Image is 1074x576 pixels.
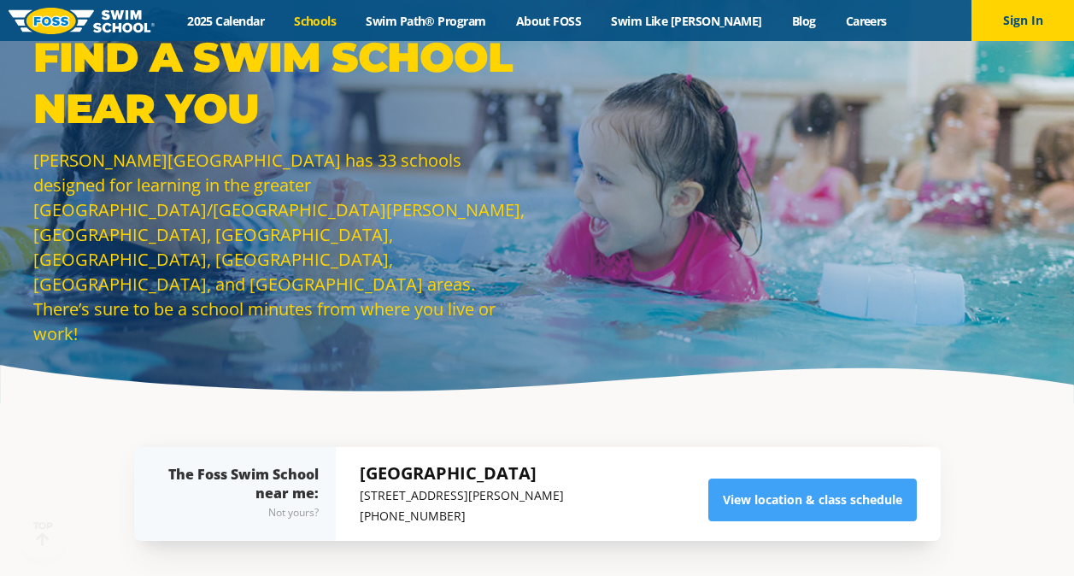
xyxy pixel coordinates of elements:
[351,13,501,29] a: Swim Path® Program
[708,479,917,521] a: View location & class schedule
[279,13,351,29] a: Schools
[501,13,596,29] a: About FOSS
[830,13,901,29] a: Careers
[596,13,778,29] a: Swim Like [PERSON_NAME]
[33,148,529,346] p: [PERSON_NAME][GEOGRAPHIC_DATA] has 33 schools designed for learning in the greater [GEOGRAPHIC_DA...
[173,13,279,29] a: 2025 Calendar
[360,461,564,485] h5: [GEOGRAPHIC_DATA]
[168,503,319,523] div: Not yours?
[33,32,529,134] p: Find a Swim School Near You
[777,13,830,29] a: Blog
[360,485,564,506] p: [STREET_ADDRESS][PERSON_NAME]
[9,8,155,34] img: FOSS Swim School Logo
[360,506,564,526] p: [PHONE_NUMBER]
[168,465,319,523] div: The Foss Swim School near me:
[33,520,53,547] div: TOP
